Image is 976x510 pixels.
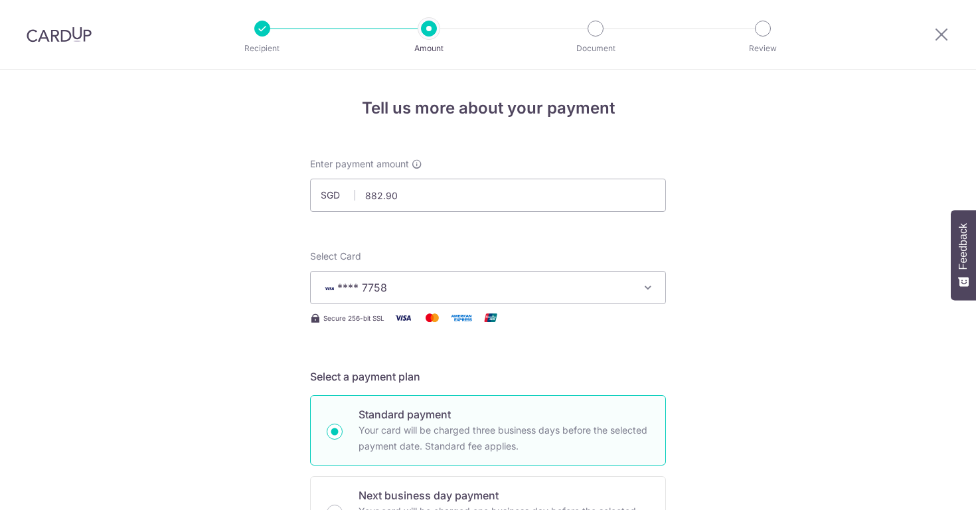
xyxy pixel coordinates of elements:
[310,96,666,120] h4: Tell us more about your payment
[310,250,361,262] span: translation missing: en.payables.payment_networks.credit_card.summary.labels.select_card
[359,487,649,503] p: Next business day payment
[213,42,311,55] p: Recipient
[310,179,666,212] input: 0.00
[419,309,446,326] img: Mastercard
[951,210,976,300] button: Feedback - Show survey
[477,309,504,326] img: Union Pay
[359,406,649,422] p: Standard payment
[310,369,666,384] h5: Select a payment plan
[448,309,475,326] img: American Express
[714,42,812,55] p: Review
[321,189,355,202] span: SGD
[323,313,384,323] span: Secure 256-bit SSL
[380,42,478,55] p: Amount
[957,223,969,270] span: Feedback
[546,42,645,55] p: Document
[359,422,649,454] p: Your card will be charged three business days before the selected payment date. Standard fee appl...
[390,309,416,326] img: Visa
[27,27,92,42] img: CardUp
[310,157,409,171] span: Enter payment amount
[321,284,337,293] img: VISA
